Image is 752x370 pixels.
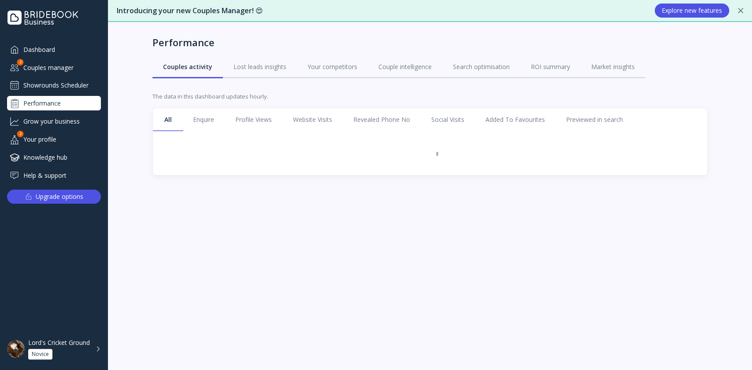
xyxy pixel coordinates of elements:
[154,108,182,131] a: All
[531,62,570,71] div: ROI summary
[7,150,101,165] a: Knowledge hub
[7,114,101,128] a: Grow your business
[343,108,421,131] a: Revealed Phone No
[7,78,101,92] a: Showrounds Scheduler
[182,108,225,131] a: Enquire
[7,190,101,204] button: Upgrade options
[307,62,357,71] div: Your competitors
[32,351,49,358] div: Novice
[520,55,581,78] a: ROI summary
[708,328,752,370] iframe: Chat Widget
[421,108,475,131] a: Social Visits
[655,4,729,18] button: Explore new features
[223,55,297,78] a: Lost leads insights
[17,59,24,66] div: 2
[7,60,101,75] a: Couples manager2
[152,92,708,101] div: The data in this dashboard updates hourly.
[282,108,343,131] a: Website Visits
[475,108,556,131] a: Added To Favourites
[591,62,635,71] div: Market insights
[152,36,215,48] div: Performance
[28,339,90,347] div: Lord's Cricket Ground
[7,132,101,147] a: Your profile2
[581,55,645,78] a: Market insights
[233,62,286,71] div: Lost leads insights
[36,190,83,203] div: Upgrade options
[7,96,101,110] a: Performance
[152,55,223,78] a: Couples activity
[297,55,368,78] a: Your competitors
[662,7,722,14] div: Explore new features
[556,108,633,131] a: Previewed in search
[453,62,510,71] div: Search optimisation
[225,108,282,131] a: Profile Views
[7,340,25,358] img: dpr=2,fit=cover,g=face,w=48,h=48
[378,62,432,71] div: Couple intelligence
[117,6,646,16] div: Introducing your new Couples Manager! 😍
[368,55,442,78] a: Couple intelligence
[7,168,101,183] a: Help & support
[442,55,520,78] a: Search optimisation
[7,42,101,57] a: Dashboard
[7,132,101,147] div: Your profile
[163,62,212,71] div: Couples activity
[7,60,101,75] div: Couples manager
[17,131,24,137] div: 2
